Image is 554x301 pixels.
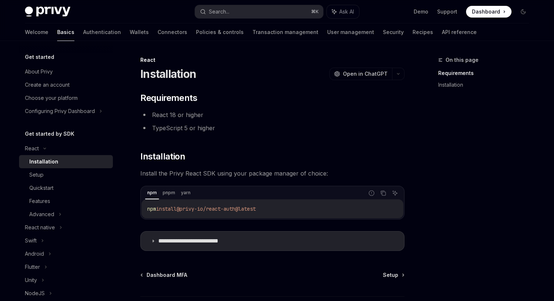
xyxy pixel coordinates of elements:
[140,151,185,162] span: Installation
[29,170,44,179] div: Setup
[25,236,37,245] div: Swift
[390,188,400,198] button: Ask AI
[140,56,405,64] div: React
[19,181,113,195] a: Quickstart
[158,23,187,41] a: Connectors
[25,223,55,232] div: React native
[383,23,404,41] a: Security
[442,23,477,41] a: API reference
[446,56,479,64] span: On this page
[383,271,404,279] a: Setup
[327,23,374,41] a: User management
[25,276,37,285] div: Unity
[438,79,535,91] a: Installation
[517,6,529,18] button: Toggle dark mode
[383,271,398,279] span: Setup
[25,80,70,89] div: Create an account
[19,65,113,78] a: About Privy
[195,5,323,18] button: Search...⌘K
[252,23,318,41] a: Transaction management
[29,210,54,219] div: Advanced
[29,184,53,192] div: Quickstart
[25,129,74,138] h5: Get started by SDK
[145,188,159,197] div: npm
[130,23,149,41] a: Wallets
[378,188,388,198] button: Copy the contents from the code block
[25,7,70,17] img: dark logo
[25,249,44,258] div: Android
[25,144,39,153] div: React
[147,271,187,279] span: Dashboard MFA
[25,94,78,102] div: Choose your platform
[25,23,48,41] a: Welcome
[413,23,433,41] a: Recipes
[156,206,177,212] span: install
[343,70,388,78] span: Open in ChatGPT
[472,8,500,15] span: Dashboard
[19,91,113,105] a: Choose your platform
[329,68,392,80] button: Open in ChatGPT
[25,53,54,61] h5: Get started
[179,188,193,197] div: yarn
[19,78,113,91] a: Create an account
[25,263,40,271] div: Flutter
[160,188,177,197] div: pnpm
[57,23,74,41] a: Basics
[29,197,50,206] div: Features
[437,8,457,15] a: Support
[140,67,196,80] h1: Installation
[141,271,187,279] a: Dashboard MFA
[147,206,156,212] span: npm
[140,110,405,120] li: React 18 or higher
[19,168,113,181] a: Setup
[438,67,535,79] a: Requirements
[339,8,354,15] span: Ask AI
[367,188,376,198] button: Report incorrect code
[466,6,511,18] a: Dashboard
[140,92,197,104] span: Requirements
[177,206,256,212] span: @privy-io/react-auth@latest
[140,123,405,133] li: TypeScript 5 or higher
[19,155,113,168] a: Installation
[209,7,229,16] div: Search...
[196,23,244,41] a: Policies & controls
[25,107,95,116] div: Configuring Privy Dashboard
[25,289,45,298] div: NodeJS
[311,9,319,15] span: ⌘ K
[29,157,58,166] div: Installation
[25,67,53,76] div: About Privy
[140,168,405,178] span: Install the Privy React SDK using your package manager of choice:
[83,23,121,41] a: Authentication
[414,8,428,15] a: Demo
[19,195,113,208] a: Features
[327,5,359,18] button: Ask AI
